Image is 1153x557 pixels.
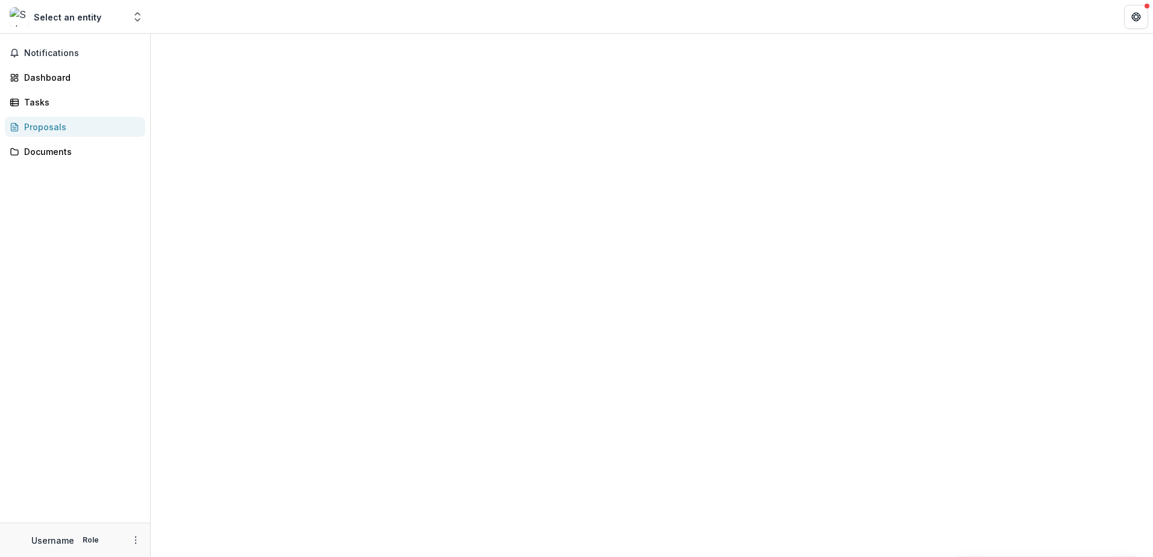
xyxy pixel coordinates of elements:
[10,7,29,27] img: Select an entity
[5,43,145,63] button: Notifications
[31,534,74,547] p: Username
[128,533,143,547] button: More
[5,68,145,87] a: Dashboard
[24,71,136,84] div: Dashboard
[24,145,136,158] div: Documents
[1124,5,1148,29] button: Get Help
[24,96,136,109] div: Tasks
[129,5,146,29] button: Open entity switcher
[24,48,141,58] span: Notifications
[24,121,136,133] div: Proposals
[5,92,145,112] a: Tasks
[5,142,145,162] a: Documents
[5,117,145,137] a: Proposals
[79,535,103,546] p: Role
[34,11,101,24] div: Select an entity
